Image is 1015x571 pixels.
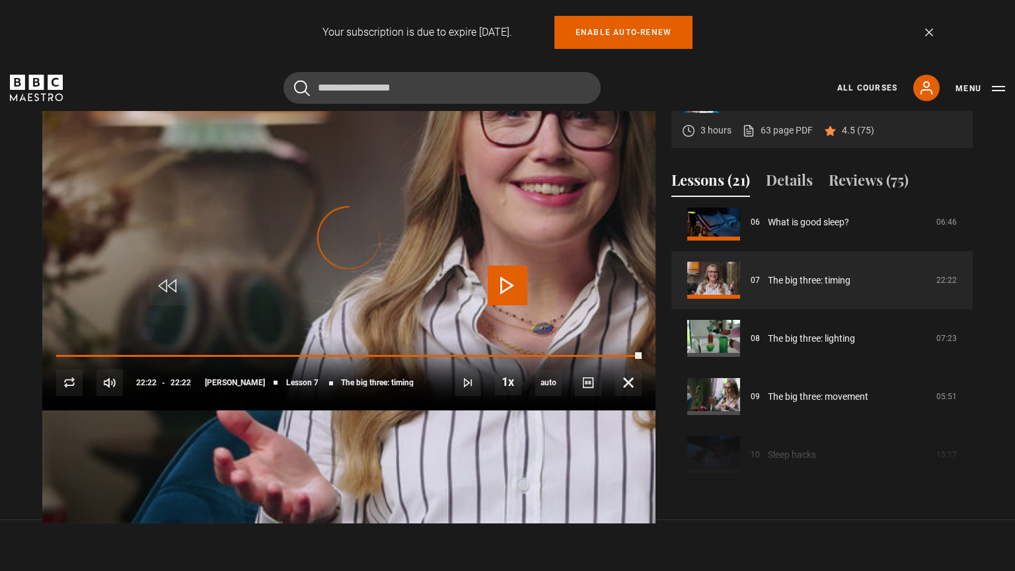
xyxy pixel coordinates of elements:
[42,65,656,410] video-js: Video Player
[842,124,874,137] p: 4.5 (75)
[56,355,642,358] div: Progress Bar
[575,369,601,396] button: Captions
[136,371,157,395] span: 22:22
[283,72,601,104] input: Search
[322,24,512,40] p: Your subscription is due to expire [DATE].
[455,369,481,396] button: Next Lesson
[700,124,732,137] p: 3 hours
[766,169,813,197] button: Details
[96,369,123,396] button: Mute
[615,369,642,396] button: Fullscreen
[742,124,813,137] a: 63 page PDF
[535,369,562,396] span: auto
[837,82,897,94] a: All Courses
[341,379,414,387] span: The big three: timing
[829,169,909,197] button: Reviews (75)
[170,371,191,395] span: 22:22
[162,378,165,387] span: -
[535,369,562,396] div: Current quality: 1080p
[554,16,693,49] a: Enable auto-renew
[671,169,750,197] button: Lessons (21)
[768,215,849,229] a: What is good sleep?
[10,75,63,101] svg: BBC Maestro
[956,82,1005,95] button: Toggle navigation
[286,379,319,387] span: Lesson 7
[205,379,265,387] span: [PERSON_NAME]
[294,80,310,96] button: Submit the search query
[56,369,83,396] button: Replay
[495,369,521,395] button: Playback Rate
[768,332,855,346] a: The big three: lighting
[768,274,850,287] a: The big three: timing
[768,390,868,404] a: The big three: movement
